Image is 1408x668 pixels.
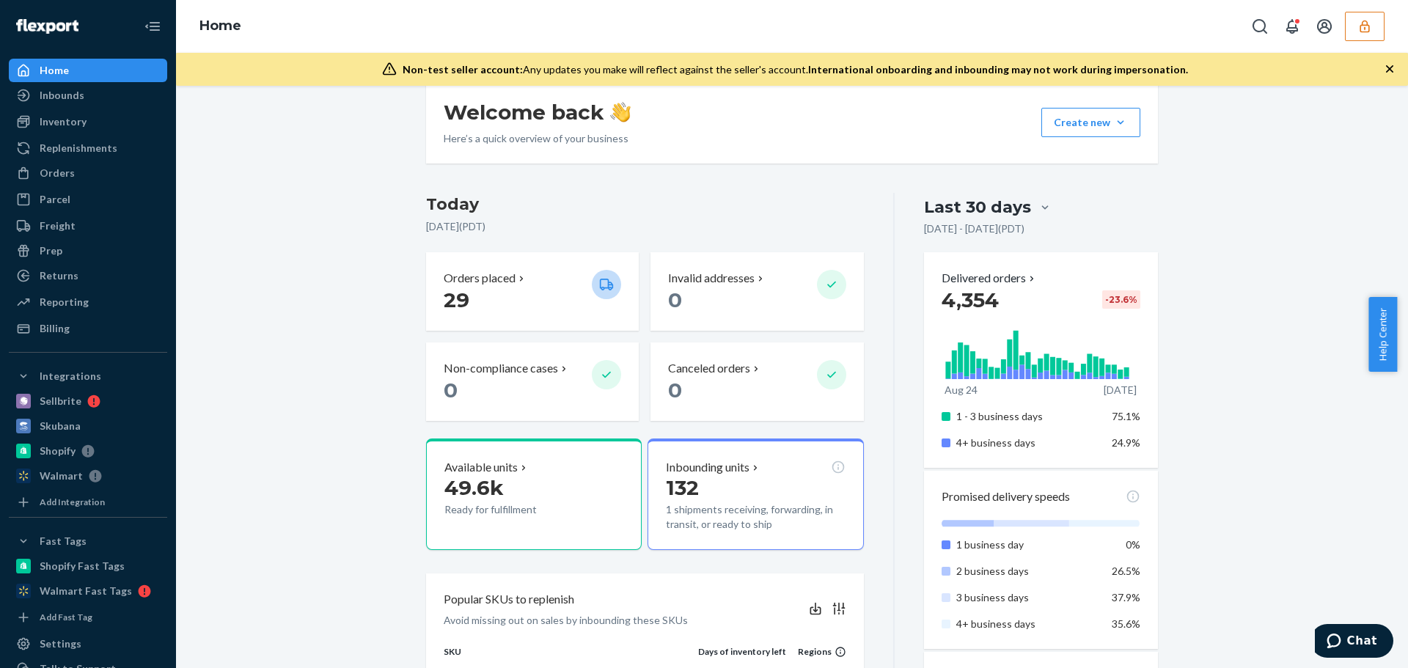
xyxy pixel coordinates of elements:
img: Flexport logo [16,19,78,34]
div: Prep [40,243,62,258]
p: Promised delivery speeds [942,488,1070,505]
div: Integrations [40,369,101,383]
a: Orders [9,161,167,185]
span: 0 [668,378,682,403]
p: Aug 24 [945,383,978,397]
a: Home [9,59,167,82]
div: -23.6 % [1102,290,1140,309]
div: Fast Tags [40,534,87,548]
a: Shopify [9,439,167,463]
p: [DATE] ( PDT ) [426,219,864,234]
span: 0 [444,378,458,403]
a: Add Fast Tag [9,609,167,626]
span: 37.9% [1112,591,1140,603]
div: Returns [40,268,78,283]
img: hand-wave emoji [610,102,631,122]
p: Ready for fulfillment [444,502,580,517]
button: Close Navigation [138,12,167,41]
a: Walmart [9,464,167,488]
a: Billing [9,317,167,340]
p: Canceled orders [668,360,750,377]
ol: breadcrumbs [188,5,253,48]
div: Freight [40,219,76,233]
button: Create new [1041,108,1140,137]
button: Non-compliance cases 0 [426,342,639,421]
p: Available units [444,459,518,476]
a: Prep [9,239,167,263]
div: Walmart Fast Tags [40,584,132,598]
a: Skubana [9,414,167,438]
a: Settings [9,632,167,656]
div: Shopify Fast Tags [40,559,125,573]
span: 24.9% [1112,436,1140,449]
a: Home [199,18,241,34]
div: Replenishments [40,141,117,155]
a: Inbounds [9,84,167,107]
div: Billing [40,321,70,336]
div: Add Integration [40,496,105,508]
a: Replenishments [9,136,167,160]
p: [DATE] - [DATE] ( PDT ) [924,221,1024,236]
div: Last 30 days [924,196,1031,219]
span: International onboarding and inbounding may not work during impersonation. [808,63,1188,76]
button: Open notifications [1277,12,1307,41]
p: Inbounding units [666,459,749,476]
div: Orders [40,166,75,180]
a: Returns [9,264,167,287]
p: Avoid missing out on sales by inbounding these SKUs [444,613,688,628]
div: Any updates you make will reflect against the seller's account. [403,62,1188,77]
button: Integrations [9,364,167,388]
span: 26.5% [1112,565,1140,577]
p: Non-compliance cases [444,360,558,377]
a: Walmart Fast Tags [9,579,167,603]
p: Popular SKUs to replenish [444,591,574,608]
button: Delivered orders [942,270,1038,287]
iframe: Opens a widget where you can chat to one of our agents [1315,624,1393,661]
span: 0 [668,287,682,312]
p: Orders placed [444,270,516,287]
h3: Today [426,193,864,216]
div: Parcel [40,192,70,207]
p: 3 business days [956,590,1101,605]
div: Shopify [40,444,76,458]
span: 132 [666,475,699,500]
p: 1 - 3 business days [956,409,1101,424]
button: Fast Tags [9,529,167,553]
div: Inventory [40,114,87,129]
button: Inbounding units1321 shipments receiving, forwarding, in transit, or ready to ship [648,438,863,550]
p: 1 business day [956,537,1101,552]
div: Home [40,63,69,78]
p: Here’s a quick overview of your business [444,131,631,146]
p: 4+ business days [956,436,1101,450]
div: Reporting [40,295,89,309]
div: Inbounds [40,88,84,103]
span: 4,354 [942,287,999,312]
button: Canceled orders 0 [650,342,863,421]
p: [DATE] [1104,383,1137,397]
a: Reporting [9,290,167,314]
div: Settings [40,636,81,651]
a: Shopify Fast Tags [9,554,167,578]
div: Add Fast Tag [40,611,92,623]
a: Parcel [9,188,167,211]
button: Orders placed 29 [426,252,639,331]
button: Available units49.6kReady for fulfillment [426,438,642,550]
span: 29 [444,287,469,312]
a: Inventory [9,110,167,133]
button: Open account menu [1310,12,1339,41]
span: 35.6% [1112,617,1140,630]
p: 2 business days [956,564,1101,579]
button: Help Center [1368,297,1397,372]
span: 0% [1126,538,1140,551]
span: Non-test seller account: [403,63,523,76]
p: 4+ business days [956,617,1101,631]
div: Walmart [40,469,83,483]
button: Invalid addresses 0 [650,252,863,331]
div: Sellbrite [40,394,81,408]
a: Sellbrite [9,389,167,413]
a: Freight [9,214,167,238]
h1: Welcome back [444,99,631,125]
span: 75.1% [1112,410,1140,422]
